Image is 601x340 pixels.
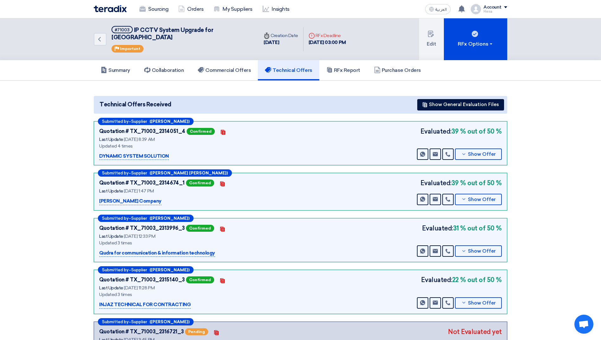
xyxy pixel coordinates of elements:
[425,4,451,14] button: العربية
[137,60,191,80] a: Collaboration
[124,234,155,239] span: [DATE] 12:33 PM
[102,119,129,123] span: Submitted by
[94,5,127,12] img: Teradix logo
[471,4,481,14] img: profile_test.png
[258,2,295,16] a: Insights
[468,197,496,202] span: Show Offer
[419,18,444,60] button: Edit
[452,275,502,285] b: 22 % out of 50 %
[198,67,251,73] h5: Commercial Offers
[102,171,129,175] span: Submitted by
[131,171,147,175] span: Supplier
[150,268,189,272] b: ([PERSON_NAME])
[367,60,428,80] a: Purchase Orders
[173,2,208,16] a: Orders
[186,225,214,232] span: Confirmed
[187,128,215,135] span: Confirmed
[99,179,185,187] div: Quotation # TX_71003_2314674_1
[264,39,298,46] div: [DATE]
[448,327,502,337] div: Not Evaluated yet
[98,215,194,222] div: –
[455,194,502,205] button: Show Offer
[150,216,189,220] b: ([PERSON_NAME])
[98,118,194,125] div: –
[124,188,154,194] span: [DATE] 1:47 PM
[421,275,502,285] div: Evaluated:
[112,26,251,41] h5: IP CCTV System Upgrade for Makkah Mall
[455,148,502,160] button: Show Offer
[186,179,214,186] span: Confirmed
[120,47,140,51] span: Important
[186,276,214,283] span: Confirmed
[99,240,258,246] div: Updated 3 times
[99,328,184,336] div: Quotation # TX_71003_2316721_3
[309,32,346,39] div: RFx Deadline
[124,285,155,291] span: [DATE] 11:28 PM
[102,268,129,272] span: Submitted by
[326,67,360,73] h5: RFx Report
[468,249,496,254] span: Show Offer
[99,234,123,239] span: Last Update
[98,266,194,274] div: –
[258,60,319,80] a: Technical Offers
[99,301,191,309] p: INJAZ TECHNICAL FOR CONTRACTING
[191,60,258,80] a: Commercial Offers
[468,301,496,305] span: Show Offer
[420,178,502,188] div: Evaluated:
[483,5,502,10] div: Account
[185,328,208,335] span: Pending
[458,40,494,48] div: RFx Options
[208,2,257,16] a: My Suppliers
[483,10,507,13] div: Hissa
[435,7,447,12] span: العربية
[99,249,215,257] p: Qudra for communication & information technology
[98,318,194,325] div: –
[99,291,258,298] div: Updated 3 times
[112,27,213,41] span: IP CCTV System Upgrade for [GEOGRAPHIC_DATA]
[99,285,123,291] span: Last Update
[99,137,123,142] span: Last Update
[115,28,130,32] div: #71003
[150,320,189,324] b: ([PERSON_NAME])
[131,216,147,220] span: Supplier
[131,119,147,123] span: Supplier
[444,18,507,60] button: RFx Options
[134,2,173,16] a: Sourcing
[374,67,421,73] h5: Purchase Orders
[99,100,171,109] span: Technical Offers Received
[422,224,502,233] div: Evaluated:
[417,99,504,110] button: Show General Evaluation Files
[264,32,298,39] div: Creation Date
[420,127,502,136] div: Evaluated:
[150,171,228,175] b: ([PERSON_NAME] [PERSON_NAME])
[455,245,502,257] button: Show Offer
[453,224,502,233] b: 31 % out of 50 %
[101,67,130,73] h5: Summary
[451,127,502,136] b: 39 % out of 50 %
[150,119,189,123] b: ([PERSON_NAME])
[144,67,184,73] h5: Collaboration
[468,152,496,157] span: Show Offer
[574,315,593,334] a: Open chat
[265,67,312,73] h5: Technical Offers
[99,276,185,284] div: Quotation # TX_71003_2315140_3
[451,178,502,188] b: 39 % out of 50 %
[102,320,129,324] span: Submitted by
[99,188,123,194] span: Last Update
[99,198,162,205] p: [PERSON_NAME] Company
[99,153,169,160] p: DYNAMIC SYSTEM SOLUTION
[131,320,147,324] span: Supplier
[319,60,367,80] a: RFx Report
[98,169,232,177] div: –
[99,143,258,149] div: Updated 4 times
[455,297,502,309] button: Show Offer
[309,39,346,46] div: [DATE] 03:00 PM
[124,137,155,142] span: [DATE] 8:39 AM
[131,268,147,272] span: Supplier
[99,224,185,232] div: Quotation # TX_71003_2313996_3
[99,128,185,135] div: Quotation # TX_71003_2314051_4
[102,216,129,220] span: Submitted by
[94,60,137,80] a: Summary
